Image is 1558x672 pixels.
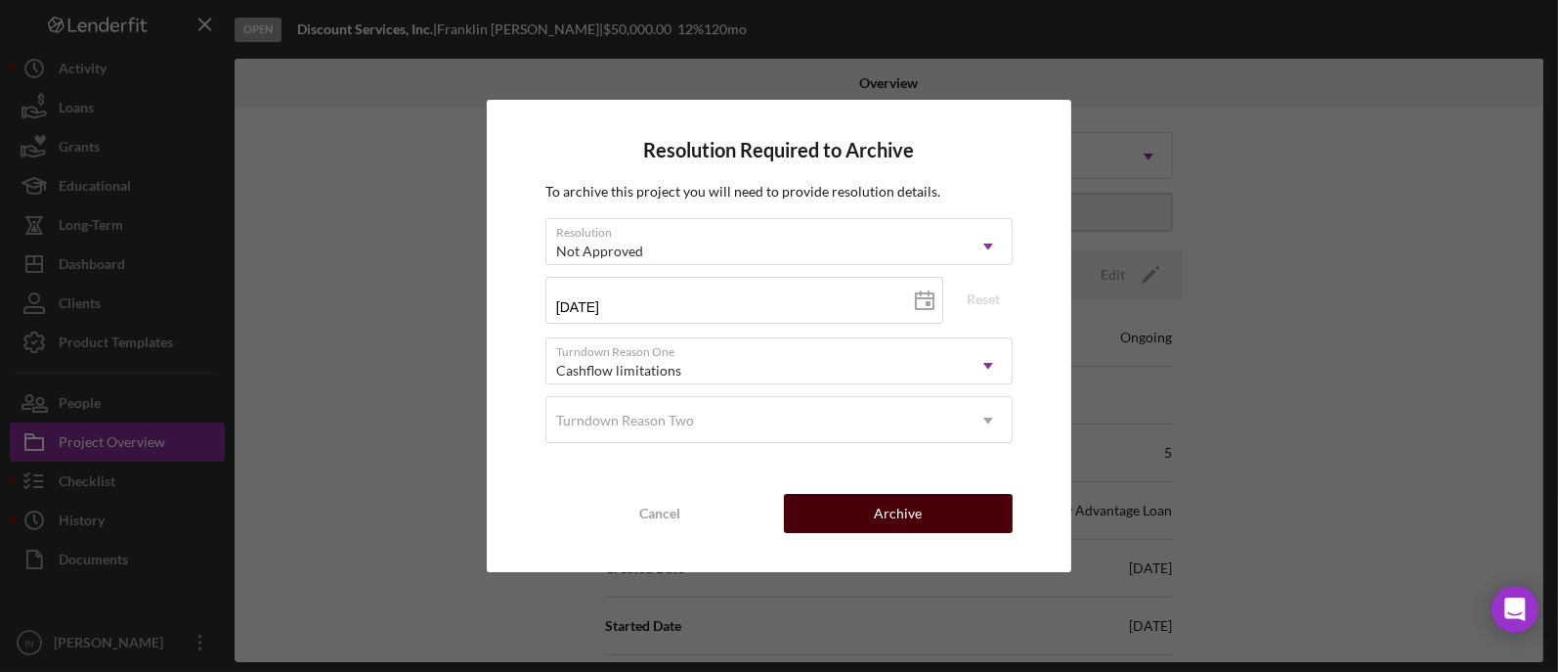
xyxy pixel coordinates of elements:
button: Cancel [545,494,774,533]
button: Reset [954,285,1013,314]
div: Cancel [639,494,680,533]
div: Cashflow limitations [556,363,681,379]
h4: Resolution Required to Archive [545,139,1013,161]
div: Open Intercom Messenger [1492,586,1538,633]
button: Archive [784,494,1013,533]
div: Archive [875,494,923,533]
p: To archive this project you will need to provide resolution details. [545,181,1013,202]
div: Turndown Reason Two [556,413,694,428]
div: Reset [967,285,1000,314]
div: Not Approved [556,244,643,259]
